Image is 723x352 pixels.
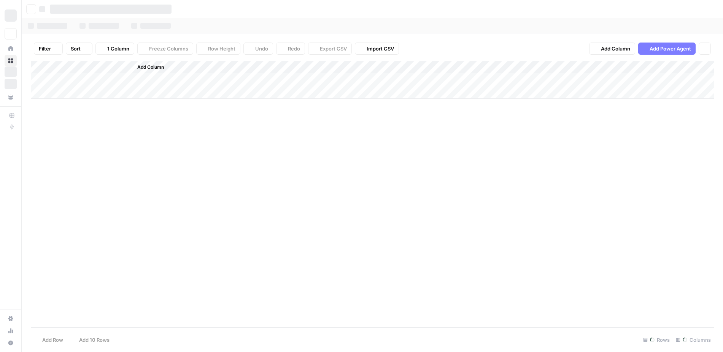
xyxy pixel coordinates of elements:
div: Columns [673,334,714,346]
button: Add Power Agent [638,43,696,55]
span: Import CSV [367,45,394,52]
span: 1 Column [107,45,129,52]
span: Add Row [42,336,63,344]
span: Add 10 Rows [79,336,110,344]
a: Usage [5,325,17,337]
button: Filter [34,43,63,55]
button: Freeze Columns [137,43,193,55]
span: Freeze Columns [149,45,188,52]
span: Undo [255,45,268,52]
button: Row Height [196,43,240,55]
button: 1 Column [95,43,134,55]
div: Rows [640,334,673,346]
a: Home [5,43,17,55]
span: Redo [288,45,300,52]
span: Sort [71,45,81,52]
button: Sort [66,43,92,55]
button: Add Row [31,334,68,346]
button: Add Column [589,43,635,55]
span: Row Height [208,45,235,52]
button: Add Column [127,62,167,72]
a: Your Data [5,91,17,103]
span: Export CSV [320,45,347,52]
a: Settings [5,313,17,325]
a: Browse [5,55,17,67]
span: Add Power Agent [650,45,691,52]
span: Add Column [137,64,164,71]
button: Add 10 Rows [68,334,114,346]
span: Filter [39,45,51,52]
button: Import CSV [355,43,399,55]
button: Redo [276,43,305,55]
button: Export CSV [308,43,352,55]
span: Add Column [601,45,630,52]
button: Undo [243,43,273,55]
button: Help + Support [5,337,17,349]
